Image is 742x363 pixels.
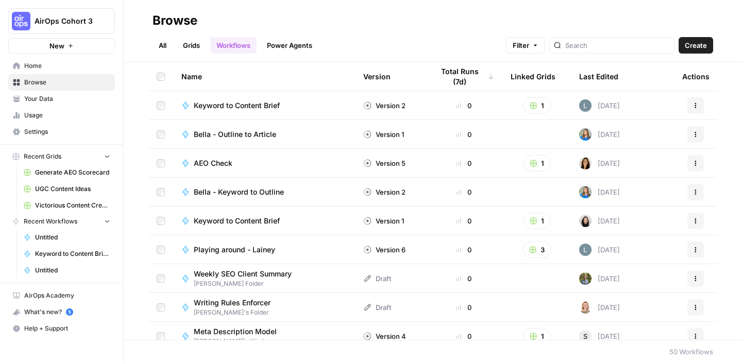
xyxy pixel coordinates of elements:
[433,216,494,226] div: 0
[433,100,494,111] div: 0
[68,309,71,315] text: 5
[8,58,115,74] a: Home
[363,158,406,168] div: Version 5
[194,216,280,226] span: Keyword to Content Brief
[181,216,347,226] a: Keyword to Content Brief
[24,152,61,161] span: Recent Grids
[579,244,592,256] img: 8iclr0koeej5t27gwiocqqt2wzy0
[8,214,115,229] button: Recent Workflows
[579,99,592,112] img: 8iclr0koeej5t27gwiocqqt2wzy0
[579,62,618,91] div: Last Edited
[433,187,494,197] div: 0
[433,302,494,313] div: 0
[579,157,620,169] div: [DATE]
[682,62,710,91] div: Actions
[579,272,592,285] img: ir1ty8mf6kvc1hjjoy03u9yxuew8
[522,241,551,258] button: 3
[8,74,115,91] a: Browse
[19,246,115,262] a: Keyword to Content Brief (Victorious)
[523,328,551,344] button: 1
[8,149,115,164] button: Recent Grids
[565,40,670,50] input: Search
[194,298,271,308] span: Writing Rules Enforcer
[181,269,347,288] a: Weekly SEO Client Summary[PERSON_NAME] Folder
[19,181,115,197] a: UGC Content Ideas
[194,245,275,255] span: Playing around - Lainey
[35,233,110,242] span: Untitled
[194,326,277,337] span: Meta Description Model
[9,304,114,320] div: What's new?
[194,308,279,317] span: [PERSON_NAME]'s Folder
[523,213,551,229] button: 1
[24,127,110,136] span: Settings
[583,331,587,341] span: S
[363,302,391,313] div: Draft
[363,245,406,255] div: Version 6
[181,298,347,317] a: Writing Rules Enforcer[PERSON_NAME]'s Folder
[12,12,30,30] img: AirOps Cohort 3 Logo
[194,158,232,168] span: AEO Check
[506,37,545,54] button: Filter
[24,291,110,300] span: AirOps Academy
[24,217,77,226] span: Recent Workflows
[363,100,406,111] div: Version 2
[579,128,592,141] img: 57pqjeemi2nd7qi7uenxir8d7ni4
[579,128,620,141] div: [DATE]
[8,38,115,54] button: New
[579,99,620,112] div: [DATE]
[433,331,494,341] div: 0
[24,61,110,71] span: Home
[579,215,592,227] img: t5ef5oef8zpw1w4g2xghobes91mw
[669,347,713,357] div: 50 Workflows
[35,249,110,258] span: Keyword to Content Brief (Victorious)
[363,273,391,284] div: Draft
[66,308,73,316] a: 5
[363,62,391,91] div: Version
[363,129,404,140] div: Version 1
[210,37,257,54] a: Workflows
[194,269,292,279] span: Weekly SEO Client Summary
[579,186,620,198] div: [DATE]
[579,330,620,342] div: [DATE]
[8,107,115,124] a: Usage
[24,94,110,103] span: Your Data
[685,40,707,50] span: Create
[49,41,64,51] span: New
[579,215,620,227] div: [DATE]
[181,62,347,91] div: Name
[35,184,110,194] span: UGC Content Ideas
[579,157,592,169] img: n52fvocp97n09wgm01oauzojlu53
[127,16,176,26] div: AirOps Cohort 3
[523,155,551,171] button: 1
[19,229,115,246] a: Untitled
[181,158,347,168] a: AEO Check
[363,187,406,197] div: Version 2
[8,287,115,304] a: AirOps Academy
[579,301,592,314] img: 6hakwsdpld578dbt80op7lg51gq4
[194,187,284,197] span: Bella - Keyword to Outline
[181,187,347,197] a: Bella - Keyword to Outline
[363,216,404,226] div: Version 1
[8,304,115,320] button: What's new? 5
[433,273,494,284] div: 0
[523,97,551,114] button: 1
[35,16,97,26] span: AirOps Cohort 3
[579,244,620,256] div: [DATE]
[177,37,206,54] a: Grids
[433,129,494,140] div: 0
[181,245,347,255] a: Playing around - Lainey
[8,124,115,140] a: Settings
[513,40,529,50] span: Filter
[24,324,110,333] span: Help + Support
[153,37,173,54] a: All
[35,168,110,177] span: Generate AEO Scorecard
[8,320,115,337] button: Help + Support
[8,91,115,107] a: Your Data
[19,164,115,181] a: Generate AEO Scorecard
[579,301,620,314] div: [DATE]
[181,326,347,346] a: Meta Description Model[PERSON_NAME]'s Workspace
[579,186,592,198] img: 57pqjeemi2nd7qi7uenxir8d7ni4
[511,62,555,91] div: Linked Grids
[579,272,620,285] div: [DATE]
[19,197,115,214] a: Victorious Content Creation & AEO Optimization Grid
